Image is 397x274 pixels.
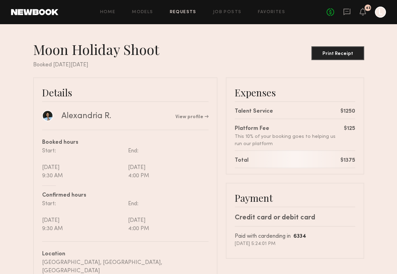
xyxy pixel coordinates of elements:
[235,241,355,247] div: [DATE] 5:24:01 PM
[42,147,125,180] div: Start: [DATE] 9:30 AM
[42,250,209,258] div: Location
[235,157,249,165] div: Total
[42,86,209,98] div: Details
[235,107,273,116] div: Talent Service
[366,6,370,10] div: 43
[340,107,355,116] div: $1250
[235,192,355,204] div: Payment
[235,86,355,98] div: Expenses
[293,234,306,239] b: 6334
[375,7,386,18] a: L
[175,115,209,120] a: View profile
[340,157,355,165] div: $1375
[311,46,364,60] button: Print Receipt
[235,232,355,241] div: Paid with card ending in
[314,51,361,56] div: Print Receipt
[125,200,209,233] div: End: [DATE] 4:00 PM
[33,41,165,58] div: Moon Holiday Shoot
[61,111,111,121] div: Alexandria R.
[100,10,116,15] a: Home
[170,10,196,15] a: Requests
[33,61,364,69] div: Booked [DATE][DATE]
[235,213,355,223] div: Credit card or debit card
[42,191,209,200] div: Confirmed hours
[344,125,355,133] div: $125
[125,147,209,180] div: End: [DATE] 4:00 PM
[42,139,209,147] div: Booked hours
[258,10,285,15] a: Favorites
[132,10,153,15] a: Models
[235,133,344,148] div: This 10% of your booking goes to helping us run our platform
[213,10,242,15] a: Job Posts
[235,125,344,133] div: Platform Fee
[42,200,125,233] div: Start: [DATE] 9:30 AM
